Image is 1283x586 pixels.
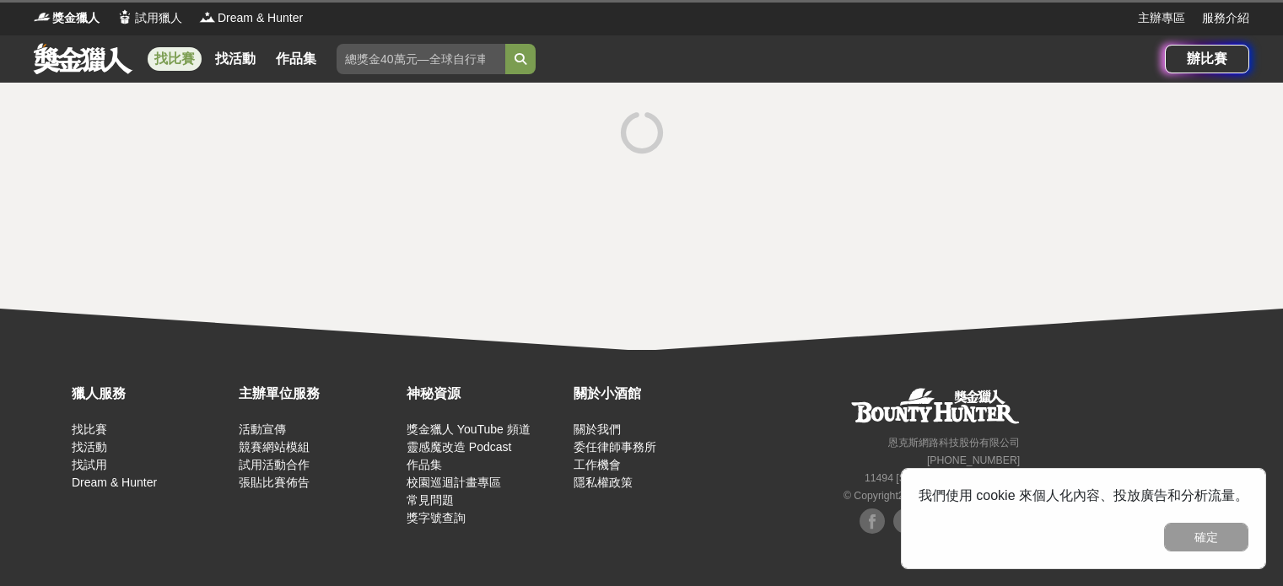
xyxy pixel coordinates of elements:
a: 找活動 [72,440,107,454]
a: 作品集 [407,458,442,471]
div: 神秘資源 [407,384,565,404]
img: Facebook [860,508,885,534]
img: Logo [116,8,133,25]
button: 確定 [1164,523,1248,551]
a: 競賽網站模組 [239,440,310,454]
small: 11494 [STREET_ADDRESS] 3 樓 [865,472,1020,484]
a: 工作機會 [574,458,621,471]
a: 找試用 [72,458,107,471]
a: Logo試用獵人 [116,9,182,27]
span: Dream & Hunter [218,9,303,27]
input: 總獎金40萬元—全球自行車設計比賽 [337,44,505,74]
a: 試用活動合作 [239,458,310,471]
a: 常見問題 [407,493,454,507]
small: © Copyright 2025 . All Rights Reserved. [844,490,1020,502]
a: 服務介紹 [1202,9,1249,27]
a: 找比賽 [148,47,202,71]
a: 辦比賽 [1165,45,1249,73]
a: Logo獎金獵人 [34,9,100,27]
a: 找活動 [208,47,262,71]
a: 作品集 [269,47,323,71]
a: 關於我們 [574,422,621,436]
img: Facebook [893,508,919,534]
a: 主辦專區 [1138,9,1185,27]
a: 校園巡迴計畫專區 [407,476,501,489]
a: 隱私權政策 [574,476,633,489]
a: 活動宣傳 [239,422,286,436]
small: 恩克斯網路科技股份有限公司 [888,437,1020,449]
span: 我們使用 cookie 來個人化內容、投放廣告和分析流量。 [919,488,1248,503]
small: [PHONE_NUMBER] [927,454,1020,466]
span: 獎金獵人 [52,9,100,27]
a: 張貼比賽佈告 [239,476,310,489]
span: 試用獵人 [135,9,182,27]
a: 靈感魔改造 Podcast [407,440,511,454]
img: Logo [34,8,51,25]
img: Logo [199,8,216,25]
a: Dream & Hunter [72,476,157,489]
a: LogoDream & Hunter [199,9,303,27]
a: 找比賽 [72,422,107,436]
a: 獎金獵人 YouTube 頻道 [407,422,531,436]
div: 主辦單位服務 [239,384,397,404]
div: 獵人服務 [72,384,230,404]
a: 獎字號查詢 [407,511,466,524]
a: 委任律師事務所 [574,440,656,454]
div: 關於小酒館 [574,384,732,404]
